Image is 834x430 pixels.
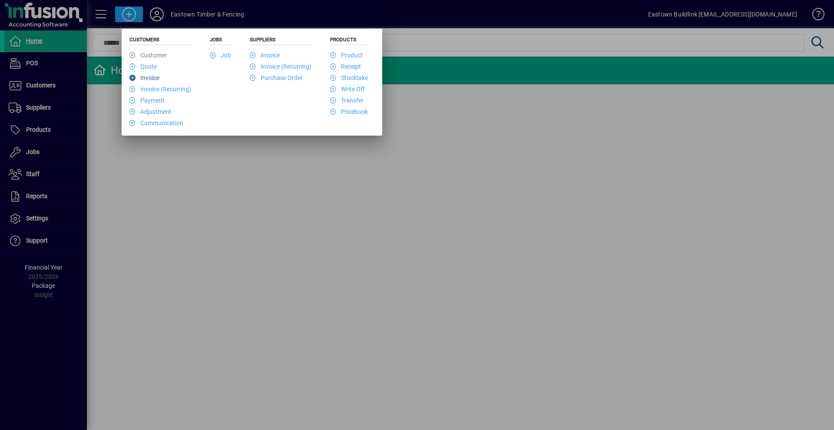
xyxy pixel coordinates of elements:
[330,86,365,93] a: Write Off
[250,52,280,59] a: Invoice
[210,52,231,59] a: Job
[330,52,363,59] a: Product
[250,37,311,45] h5: Suppliers
[250,74,303,81] a: Purchase Order
[330,74,368,81] a: Stocktake
[129,97,165,104] a: Payment
[129,63,157,70] a: Quote
[250,63,311,70] a: Invoice (Recurring)
[129,120,183,127] a: Communication
[330,37,368,45] h5: Products
[129,74,159,81] a: Invoice
[330,108,368,115] a: Pricebook
[210,37,231,45] h5: Jobs
[330,63,361,70] a: Receipt
[330,97,364,104] a: Transfer
[129,37,191,45] h5: Customers
[129,86,191,93] a: Invoice (Recurring)
[129,108,172,115] a: Adjustment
